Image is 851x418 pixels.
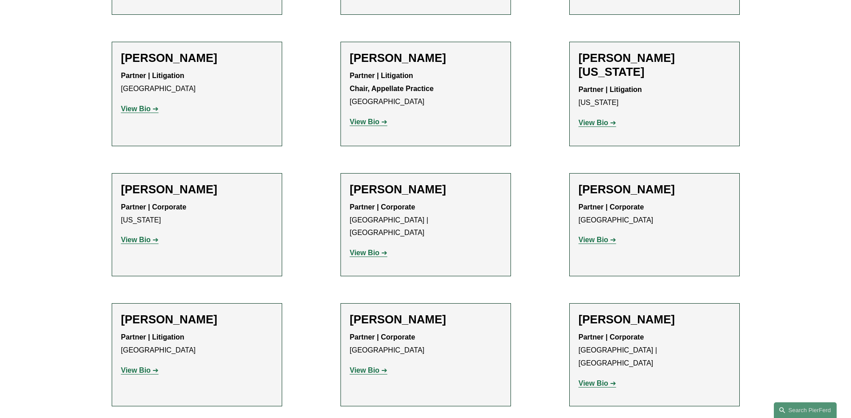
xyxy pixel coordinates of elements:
[579,201,730,227] p: [GEOGRAPHIC_DATA]
[350,331,502,357] p: [GEOGRAPHIC_DATA]
[350,51,502,65] h2: [PERSON_NAME]
[579,333,644,341] strong: Partner | Corporate
[579,379,616,387] a: View Bio
[350,70,502,108] p: [GEOGRAPHIC_DATA]
[121,183,273,196] h2: [PERSON_NAME]
[350,366,388,374] a: View Bio
[350,333,415,341] strong: Partner | Corporate
[774,402,837,418] a: Search this site
[121,105,151,113] strong: View Bio
[579,119,608,126] strong: View Bio
[579,203,644,211] strong: Partner | Corporate
[121,70,273,96] p: [GEOGRAPHIC_DATA]
[350,366,380,374] strong: View Bio
[579,86,642,93] strong: Partner | Litigation
[579,119,616,126] a: View Bio
[350,249,380,257] strong: View Bio
[350,118,380,126] strong: View Bio
[121,236,159,244] a: View Bio
[579,83,730,109] p: [US_STATE]
[350,118,388,126] a: View Bio
[121,313,273,327] h2: [PERSON_NAME]
[121,72,184,79] strong: Partner | Litigation
[350,72,434,92] strong: Partner | Litigation Chair, Appellate Practice
[121,201,273,227] p: [US_STATE]
[350,183,502,196] h2: [PERSON_NAME]
[121,366,151,374] strong: View Bio
[579,313,730,327] h2: [PERSON_NAME]
[579,236,608,244] strong: View Bio
[121,333,184,341] strong: Partner | Litigation
[121,203,187,211] strong: Partner | Corporate
[350,201,502,239] p: [GEOGRAPHIC_DATA] | [GEOGRAPHIC_DATA]
[579,51,730,79] h2: [PERSON_NAME][US_STATE]
[579,183,730,196] h2: [PERSON_NAME]
[121,366,159,374] a: View Bio
[579,331,730,370] p: [GEOGRAPHIC_DATA] | [GEOGRAPHIC_DATA]
[121,105,159,113] a: View Bio
[579,379,608,387] strong: View Bio
[121,331,273,357] p: [GEOGRAPHIC_DATA]
[579,236,616,244] a: View Bio
[350,203,415,211] strong: Partner | Corporate
[350,249,388,257] a: View Bio
[121,236,151,244] strong: View Bio
[121,51,273,65] h2: [PERSON_NAME]
[350,313,502,327] h2: [PERSON_NAME]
